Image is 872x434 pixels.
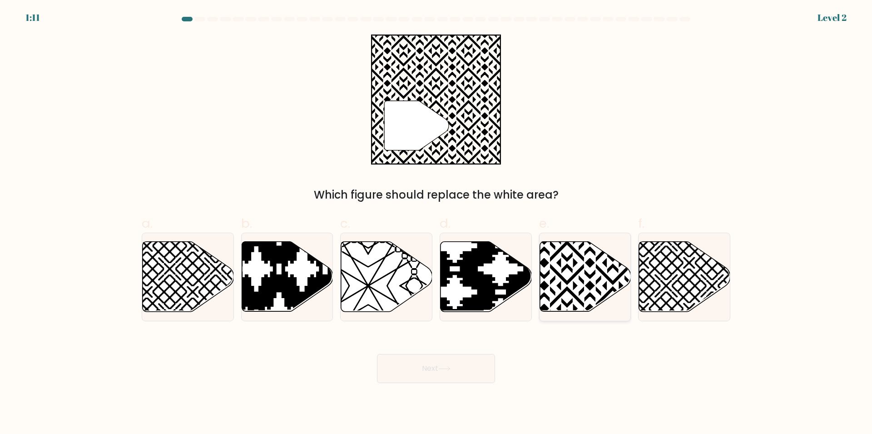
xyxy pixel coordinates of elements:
[817,11,847,25] div: Level 2
[377,354,495,383] button: Next
[25,11,40,25] div: 1:11
[241,215,252,232] span: b.
[340,215,350,232] span: c.
[440,215,451,232] span: d.
[539,215,549,232] span: e.
[147,187,725,203] div: Which figure should replace the white area?
[142,215,153,232] span: a.
[384,101,449,150] g: "
[638,215,644,232] span: f.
